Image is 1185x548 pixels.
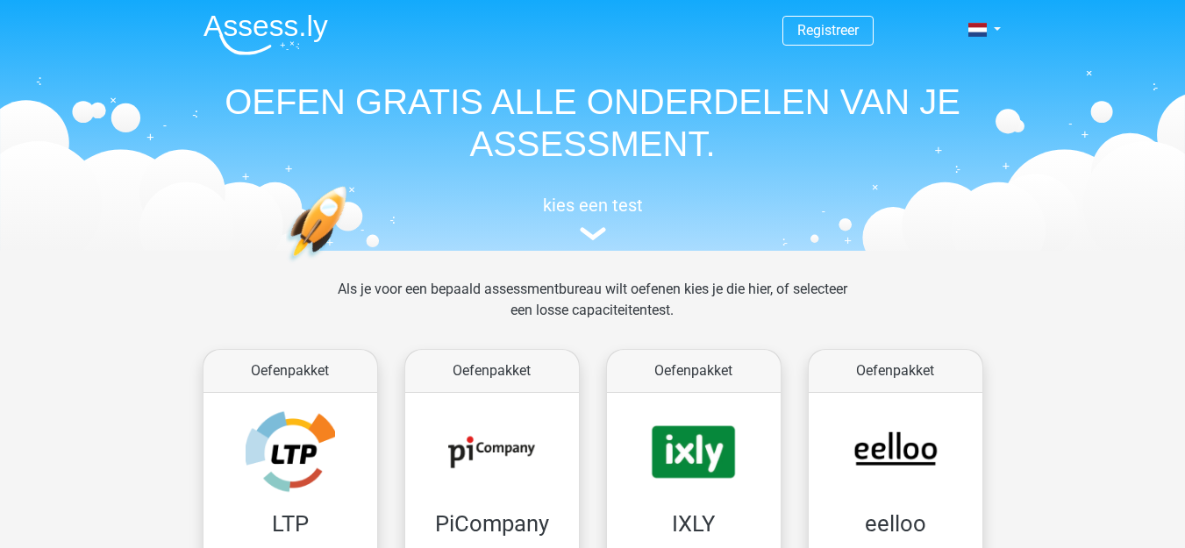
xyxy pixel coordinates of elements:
img: assessment [580,227,606,240]
img: Assessly [203,14,328,55]
h1: OEFEN GRATIS ALLE ONDERDELEN VAN JE ASSESSMENT. [189,81,996,165]
div: Als je voor een bepaald assessmentbureau wilt oefenen kies je die hier, of selecteer een losse ca... [324,279,861,342]
h5: kies een test [189,195,996,216]
a: kies een test [189,195,996,241]
img: oefenen [286,186,415,345]
a: Registreer [797,22,859,39]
